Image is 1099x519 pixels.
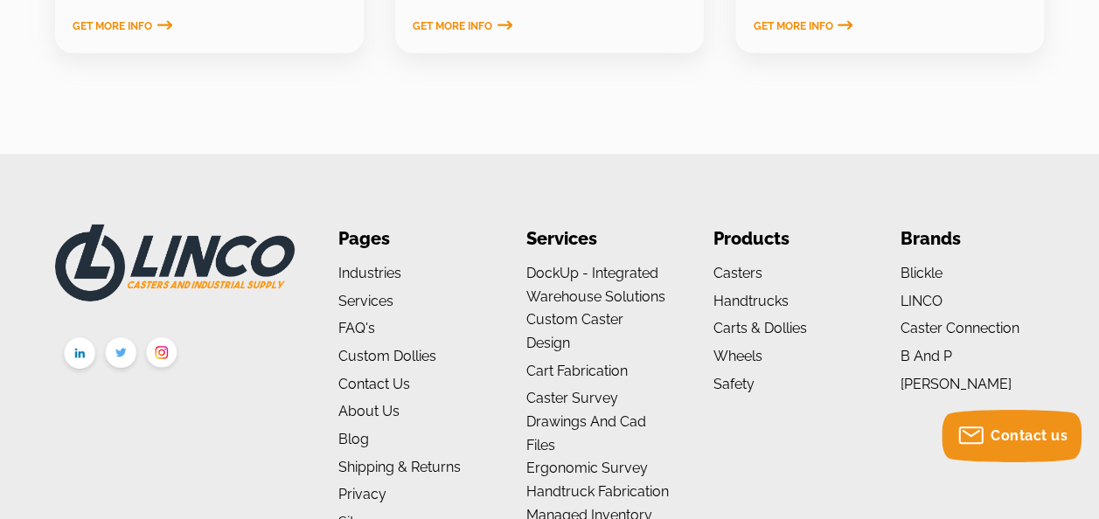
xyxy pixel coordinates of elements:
[526,265,665,305] a: DockUp - Integrated Warehouse Solutions
[142,334,183,377] img: instagram.png
[338,293,393,309] a: Services
[338,265,401,281] a: Industries
[338,376,410,392] a: Contact Us
[526,390,618,406] a: Caster Survey
[55,225,295,301] img: LINCO CASTERS & INDUSTRIAL SUPPLY
[901,225,1044,253] li: Brands
[713,320,807,336] a: Carts & Dollies
[991,427,1068,444] span: Contact us
[73,20,172,32] a: Get More Info
[338,459,461,475] a: Shipping & Returns
[338,486,386,502] a: Privacy
[413,20,512,32] a: Get More Info
[713,293,789,309] a: Handtrucks
[338,320,375,336] a: FAQ's
[753,20,852,32] a: Get More Info
[526,413,646,453] a: Drawings and Cad Files
[901,348,952,364] a: B and P
[901,293,942,309] a: LINCO
[526,225,670,253] li: Services
[73,20,152,32] span: Get More Info
[59,334,101,377] img: linkedin.png
[713,265,762,281] a: Casters
[901,320,1019,336] a: Caster Connection
[338,348,436,364] a: Custom Dollies
[526,483,669,500] a: Handtruck Fabrication
[713,376,755,392] a: Safety
[713,348,762,364] a: Wheels
[942,410,1082,462] button: Contact us
[338,225,482,253] li: Pages
[526,363,628,379] a: Cart Fabrication
[526,460,648,476] a: Ergonomic Survey
[338,431,369,447] a: Blog
[338,403,400,419] a: About us
[413,20,492,32] span: Get More Info
[901,376,1012,392] a: [PERSON_NAME]
[101,334,142,377] img: twitter.png
[901,265,942,281] a: Blickle
[713,225,857,253] li: Products
[753,20,832,32] span: Get More Info
[526,311,623,351] a: Custom Caster Design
